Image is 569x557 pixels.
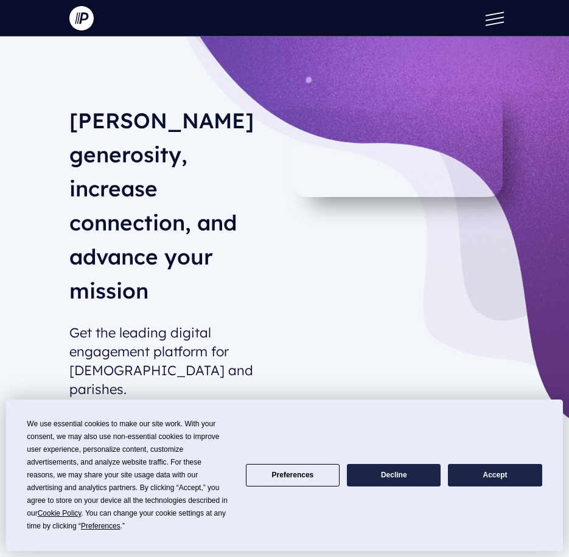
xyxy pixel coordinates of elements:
div: We use essential cookies to make our site work. With your consent, we may also use non-essential ... [27,418,231,533]
button: Accept [448,464,542,486]
div: Cookie Consent Prompt [6,400,563,551]
h2: Get the leading digital engagement platform for [DEMOGRAPHIC_DATA] and parishes. [69,319,275,403]
span: Cookie Policy [38,509,82,517]
button: Decline [347,464,441,486]
h1: [PERSON_NAME] generosity, increase connection, and advance your mission [69,103,275,317]
button: Preferences [246,464,340,486]
span: Preferences [81,522,120,530]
